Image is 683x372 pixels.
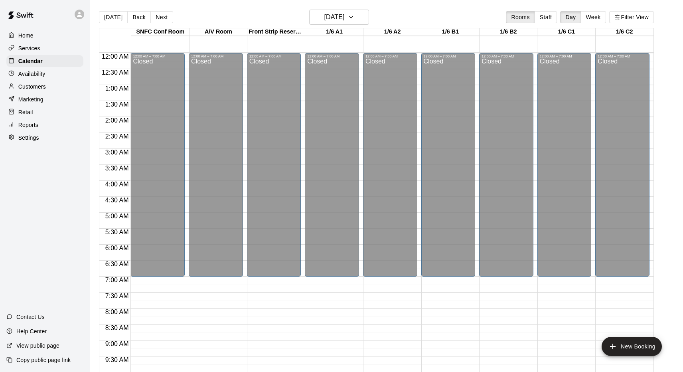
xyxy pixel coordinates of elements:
div: Front Strip Reservation [247,28,305,36]
span: 7:00 AM [103,277,131,283]
p: Calendar [18,57,43,65]
button: Next [150,11,173,23]
span: 2:00 AM [103,117,131,124]
span: 8:30 AM [103,325,131,331]
p: Services [18,44,40,52]
div: 12:00 AM – 7:00 AM: Closed [421,53,476,277]
p: Reports [18,121,38,129]
span: 7:30 AM [103,293,131,299]
button: Day [560,11,581,23]
div: 12:00 AM – 7:00 AM: Closed [537,53,592,277]
a: Settings [6,132,83,144]
div: 1/6 A2 [363,28,421,36]
div: 12:00 AM – 7:00 AM: Closed [305,53,359,277]
button: [DATE] [309,10,369,25]
button: Filter View [609,11,654,23]
span: 3:30 AM [103,165,131,172]
button: Back [127,11,151,23]
div: 1/6 B1 [421,28,479,36]
div: 12:00 AM – 7:00 AM [482,54,531,58]
button: Rooms [506,11,535,23]
span: 9:30 AM [103,356,131,363]
div: Closed [307,58,357,279]
a: Home [6,30,83,42]
span: 6:30 AM [103,261,131,267]
div: 1/6 B2 [480,28,537,36]
div: 12:00 AM – 7:00 AM: Closed [479,53,533,277]
a: Services [6,42,83,54]
span: 1:00 AM [103,85,131,92]
a: Retail [6,106,83,118]
div: 12:00 AM – 7:00 AM [307,54,357,58]
button: [DATE] [99,11,128,23]
p: Home [18,32,34,40]
div: 12:00 AM – 7:00 AM [540,54,589,58]
a: Reports [6,119,83,131]
span: 2:30 AM [103,133,131,140]
div: Closed [540,58,589,279]
span: 5:00 AM [103,213,131,220]
p: Settings [18,134,39,142]
div: Closed [365,58,415,279]
div: 12:00 AM – 7:00 AM: Closed [363,53,417,277]
p: Retail [18,108,33,116]
div: 12:00 AM – 7:00 AM [598,54,647,58]
a: Marketing [6,93,83,105]
p: Copy public page link [16,356,71,364]
div: Closed [482,58,531,279]
span: 4:00 AM [103,181,131,188]
span: 6:00 AM [103,245,131,251]
div: 12:00 AM – 7:00 AM: Closed [595,53,649,277]
p: Availability [18,70,45,78]
div: 12:00 AM – 7:00 AM [133,54,182,58]
span: 4:30 AM [103,197,131,204]
p: Marketing [18,95,43,103]
div: 12:00 AM – 7:00 AM [191,54,241,58]
span: 8:00 AM [103,309,131,315]
a: Customers [6,81,83,93]
button: Week [581,11,606,23]
div: Closed [249,58,299,279]
div: 1/6 C2 [596,28,653,36]
div: Closed [424,58,473,279]
div: Closed [133,58,182,279]
a: Calendar [6,55,83,67]
div: A/V Room [190,28,247,36]
div: Closed [598,58,647,279]
p: Contact Us [16,313,45,321]
span: 12:30 AM [100,69,131,76]
p: Customers [18,83,46,91]
span: 1:30 AM [103,101,131,108]
div: 1/6 C1 [537,28,595,36]
div: 12:00 AM – 7:00 AM: Closed [247,53,301,277]
span: 9:00 AM [103,340,131,347]
div: 12:00 AM – 7:00 AM: Closed [130,53,185,277]
span: 12:00 AM [100,53,131,60]
span: 3:00 AM [103,149,131,156]
div: 12:00 AM – 7:00 AM [249,54,299,58]
p: View public page [16,342,59,350]
h6: [DATE] [324,12,344,23]
div: Closed [191,58,241,279]
div: SNFC Conf Room [131,28,189,36]
button: Staff [535,11,557,23]
div: 1/6 A1 [305,28,363,36]
div: 12:00 AM – 7:00 AM: Closed [189,53,243,277]
div: 12:00 AM – 7:00 AM [424,54,473,58]
a: Availability [6,68,83,80]
p: Help Center [16,327,47,335]
div: 12:00 AM – 7:00 AM [365,54,415,58]
span: 5:30 AM [103,229,131,235]
button: add [602,337,662,356]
